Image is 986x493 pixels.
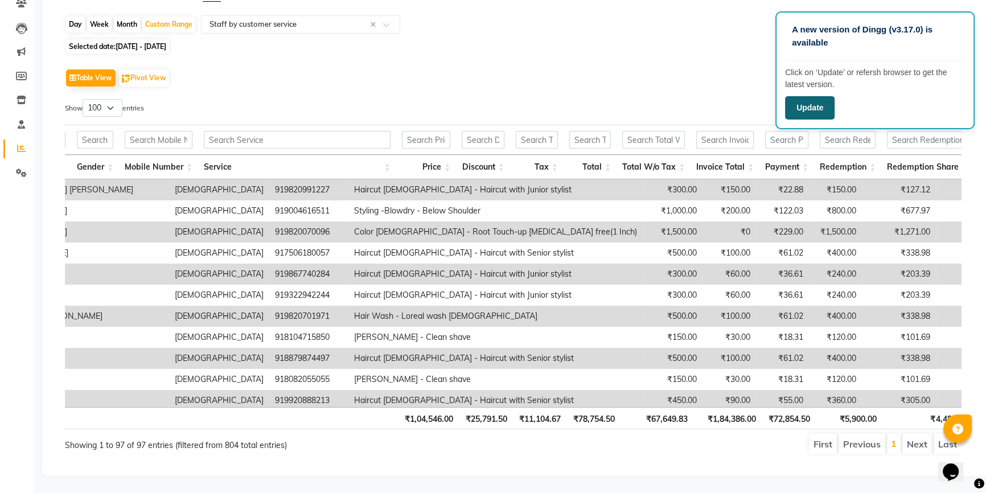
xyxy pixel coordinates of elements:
[643,221,702,243] td: ₹1,500.00
[702,390,756,411] td: ₹90.00
[643,348,702,369] td: ₹500.00
[702,369,756,390] td: ₹30.00
[269,369,348,390] td: 918082055055
[122,75,130,83] img: pivot.png
[169,348,269,369] td: [DEMOGRAPHIC_DATA]
[169,369,269,390] td: [DEMOGRAPHIC_DATA]
[459,407,513,429] th: ₹25,791.50
[702,348,756,369] td: ₹100.00
[169,306,269,327] td: [DEMOGRAPHIC_DATA]
[398,407,459,429] th: ₹1,04,546.00
[66,69,116,87] button: Table View
[643,327,702,348] td: ₹150.00
[643,264,702,285] td: ₹300.00
[785,67,965,91] p: Click on ‘Update’ or refersh browser to get the latest version.
[348,264,643,285] td: Haircut [DEMOGRAPHIC_DATA] - Haircut with Junior stylist
[348,348,643,369] td: Haircut [DEMOGRAPHIC_DATA] - Haircut with Senior stylist
[702,327,756,348] td: ₹30.00
[114,17,140,32] div: Month
[643,179,702,200] td: ₹300.00
[66,17,85,32] div: Day
[169,243,269,264] td: [DEMOGRAPHIC_DATA]
[564,155,617,179] th: Total: activate to sort column ascending
[891,438,897,449] a: 1
[198,155,396,179] th: Service: activate to sort column ascending
[691,155,759,179] th: Invoice Total: activate to sort column ascending
[756,221,809,243] td: ₹229.00
[702,221,756,243] td: ₹0
[456,155,510,179] th: Discount: activate to sort column ascending
[756,327,809,348] td: ₹18.31
[66,39,169,54] span: Selected date:
[702,306,756,327] td: ₹100.00
[348,327,643,348] td: [PERSON_NAME] - Clean shave
[204,131,391,149] input: Search Service
[348,221,643,243] td: Color [DEMOGRAPHIC_DATA] - Root Touch-up [MEDICAL_DATA] free(1 Inch)
[820,131,876,149] input: Search Redemption
[83,99,122,117] select: Showentries
[816,407,882,429] th: ₹5,900.00
[643,369,702,390] td: ₹150.00
[370,19,380,31] span: Clear all
[269,390,348,411] td: 919920888213
[756,200,809,221] td: ₹122.03
[269,306,348,327] td: 919820701971
[462,131,504,149] input: Search Discount
[809,285,862,306] td: ₹240.00
[169,221,269,243] td: [DEMOGRAPHIC_DATA]
[142,17,195,32] div: Custom Range
[756,179,809,200] td: ₹22.88
[348,179,643,200] td: Haircut [DEMOGRAPHIC_DATA] - Haircut with Junior stylist
[809,179,862,200] td: ₹150.00
[702,264,756,285] td: ₹60.00
[116,42,166,51] span: [DATE] - [DATE]
[809,390,862,411] td: ₹360.00
[809,306,862,327] td: ₹400.00
[881,155,973,179] th: Redemption Share: activate to sort column ascending
[862,221,936,243] td: ₹1,271.00
[887,131,967,149] input: Search Redemption Share
[862,306,936,327] td: ₹338.98
[402,131,450,149] input: Search Price
[169,200,269,221] td: [DEMOGRAPHIC_DATA]
[814,155,881,179] th: Redemption: activate to sort column ascending
[756,306,809,327] td: ₹61.02
[622,131,685,149] input: Search Total W/o Tax
[761,407,815,429] th: ₹72,854.50
[809,264,862,285] td: ₹240.00
[809,327,862,348] td: ₹120.00
[643,390,702,411] td: ₹450.00
[862,348,936,369] td: ₹338.98
[643,285,702,306] td: ₹300.00
[862,285,936,306] td: ₹203.39
[269,179,348,200] td: 919820991227
[809,221,862,243] td: ₹1,500.00
[269,243,348,264] td: 917506180057
[71,155,119,179] th: Gender: activate to sort column ascending
[693,407,762,429] th: ₹1,84,386.00
[617,155,691,179] th: Total W/o Tax: activate to sort column ascending
[510,155,564,179] th: Tax: activate to sort column ascending
[119,69,169,87] button: Pivot View
[169,285,269,306] td: [DEMOGRAPHIC_DATA]
[862,243,936,264] td: ₹338.98
[643,306,702,327] td: ₹500.00
[809,348,862,369] td: ₹400.00
[785,96,835,120] button: Update
[809,243,862,264] td: ₹400.00
[77,131,113,149] input: Search Gender
[756,285,809,306] td: ₹36.61
[269,348,348,369] td: 918879874497
[169,264,269,285] td: [DEMOGRAPHIC_DATA]
[756,264,809,285] td: ₹36.61
[862,369,936,390] td: ₹101.69
[65,99,144,117] label: Show entries
[348,390,643,411] td: Haircut [DEMOGRAPHIC_DATA] - Haircut with Senior stylist
[862,264,936,285] td: ₹203.39
[620,407,693,429] th: ₹67,649.83
[348,306,643,327] td: Hair Wash - Loreal wash [DEMOGRAPHIC_DATA]
[269,264,348,285] td: 919867740284
[269,221,348,243] td: 919820070096
[396,155,456,179] th: Price: activate to sort column ascending
[792,23,958,49] p: A new version of Dingg (v3.17.0) is available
